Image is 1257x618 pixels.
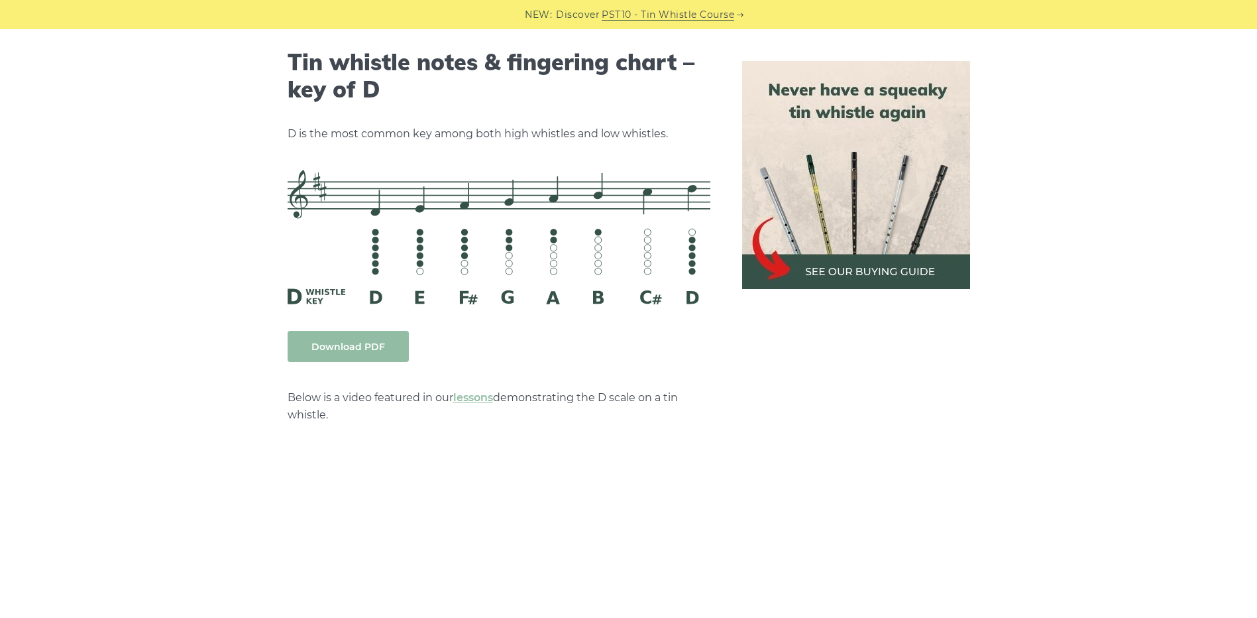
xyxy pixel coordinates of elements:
img: D Whistle Fingering Chart And Notes [288,170,710,304]
a: Download PDF [288,331,409,362]
a: PST10 - Tin Whistle Course [602,7,734,23]
a: lessons [453,391,493,404]
img: tin whistle buying guide [742,61,970,289]
h2: Tin whistle notes & fingering chart – key of D [288,49,710,103]
span: Discover [556,7,600,23]
p: Below is a video featured in our demonstrating the D scale on a tin whistle. [288,389,710,424]
span: NEW: [525,7,552,23]
p: D is the most common key among both high whistles and low whistles. [288,125,710,143]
